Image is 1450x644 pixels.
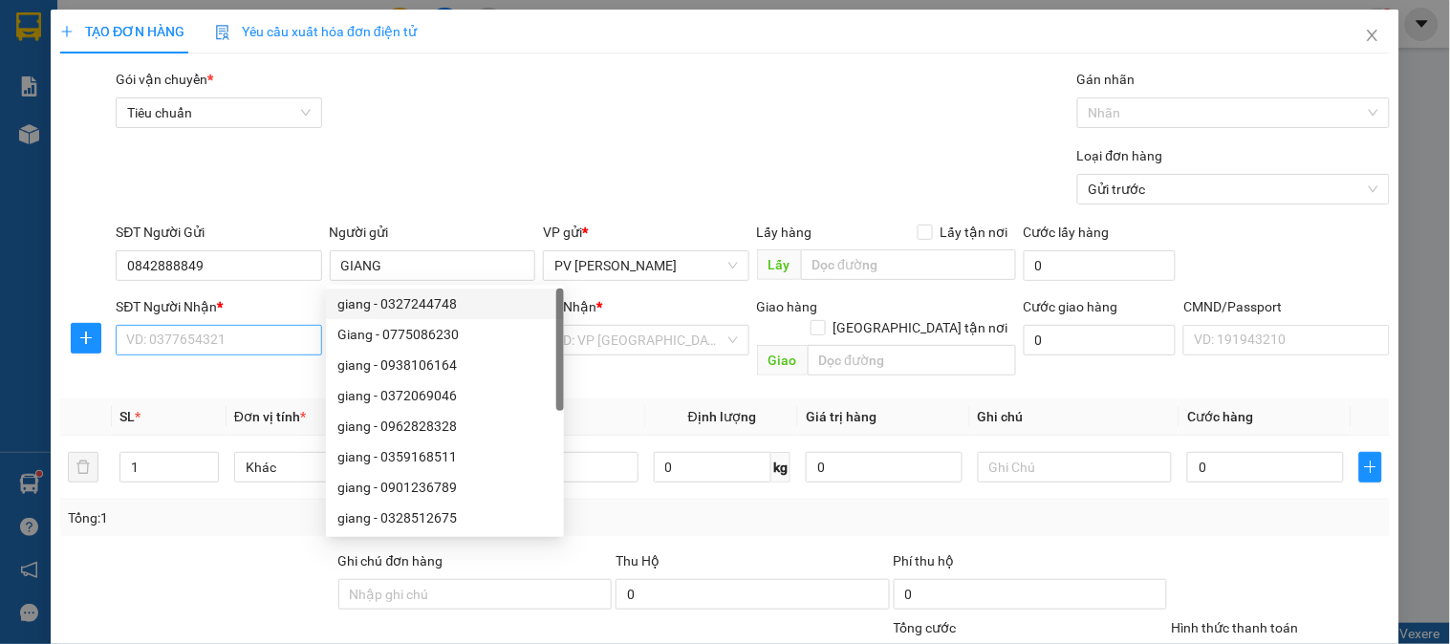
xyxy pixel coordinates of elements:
[326,441,564,472] div: giang - 0359168511
[688,409,756,424] span: Định lượng
[19,43,44,91] img: logo
[1365,28,1380,43] span: close
[970,398,1179,436] th: Ghi chú
[1024,225,1110,240] label: Cước lấy hàng
[1077,72,1136,87] label: Gán nhãn
[894,620,957,635] span: Tổng cước
[543,222,748,243] div: VP gửi
[146,133,177,161] span: Nơi nhận:
[19,133,39,161] span: Nơi gửi:
[68,507,561,528] div: Tổng: 1
[808,345,1016,376] input: Dọc đường
[1024,250,1177,281] input: Cước lấy hàng
[192,134,223,144] span: VP 214
[326,472,564,503] div: giang - 0901236789
[65,134,139,155] span: PV [PERSON_NAME]
[1089,175,1378,204] span: Gửi trước
[801,249,1016,280] input: Dọc đường
[116,296,321,317] div: SĐT Người Nhận
[330,222,535,243] div: Người gửi
[215,24,417,39] span: Yêu cầu xuất hóa đơn điện tử
[337,477,552,498] div: giang - 0901236789
[337,354,552,376] div: giang - 0938106164
[1183,296,1389,317] div: CMND/Passport
[60,24,184,39] span: TẠO ĐƠN HÀNG
[246,453,417,482] span: Khác
[1359,452,1382,483] button: plus
[894,550,1168,579] div: Phí thu hộ
[326,289,564,319] div: giang - 0327244748
[616,553,660,569] span: Thu Hộ
[757,299,818,314] span: Giao hàng
[933,222,1016,243] span: Lấy tận nơi
[116,72,213,87] span: Gói vận chuyển
[554,251,737,280] span: PV Gia Nghĩa
[326,319,564,350] div: Giang - 0775086230
[326,350,564,380] div: giang - 0938106164
[68,452,98,483] button: delete
[326,503,564,533] div: giang - 0328512675
[234,409,306,424] span: Đơn vị tính
[1024,325,1177,355] input: Cước giao hàng
[1077,148,1163,163] label: Loại đơn hàng
[338,553,444,569] label: Ghi chú đơn hàng
[191,72,270,86] span: GN08250412
[337,293,552,314] div: giang - 0327244748
[771,452,790,483] span: kg
[757,249,801,280] span: Lấy
[116,222,321,243] div: SĐT Người Gửi
[757,225,812,240] span: Lấy hàng
[119,409,135,424] span: SL
[337,416,552,437] div: giang - 0962828328
[66,115,222,129] strong: BIÊN NHẬN GỬI HÀNG HOÁ
[326,411,564,441] div: giang - 0962828328
[50,31,155,102] strong: CÔNG TY TNHH [GEOGRAPHIC_DATA] 214 QL13 - P.26 - Q.BÌNH THẠNH - TP HCM 1900888606
[127,98,310,127] span: Tiêu chuẩn
[338,579,613,610] input: Ghi chú đơn hàng
[1187,409,1253,424] span: Cước hàng
[806,409,876,424] span: Giá trị hàng
[806,452,963,483] input: 0
[337,324,552,345] div: Giang - 0775086230
[326,380,564,411] div: giang - 0372069046
[71,323,101,354] button: plus
[826,317,1016,338] span: [GEOGRAPHIC_DATA] tận nơi
[60,25,74,38] span: plus
[337,385,552,406] div: giang - 0372069046
[757,345,808,376] span: Giao
[543,299,596,314] span: VP Nhận
[72,331,100,346] span: plus
[215,25,230,40] img: icon
[1346,10,1399,63] button: Close
[978,452,1172,483] input: Ghi Chú
[337,446,552,467] div: giang - 0359168511
[1024,299,1118,314] label: Cước giao hàng
[1171,620,1298,635] label: Hình thức thanh toán
[337,507,552,528] div: giang - 0328512675
[1360,460,1381,475] span: plus
[182,86,270,100] span: 18:30:23 [DATE]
